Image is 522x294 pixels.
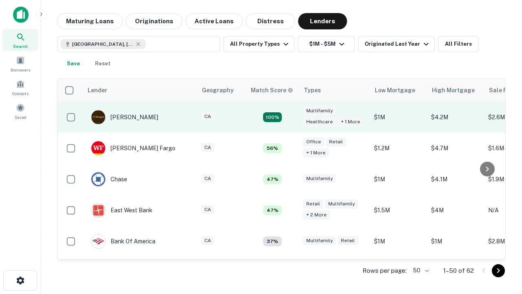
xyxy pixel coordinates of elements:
[202,85,234,95] div: Geography
[91,203,153,218] div: East West Bank
[427,257,484,288] td: $4.5M
[91,141,105,155] img: picture
[13,43,28,49] span: Search
[126,13,182,29] button: Originations
[427,164,484,195] td: $4.1M
[438,36,479,52] button: All Filters
[263,174,282,184] div: Matching Properties: 5, hasApolloMatch: undefined
[88,85,107,95] div: Lender
[370,226,427,257] td: $1M
[325,199,358,209] div: Multifamily
[432,85,475,95] div: High Mortgage
[365,39,431,49] div: Originated Last Year
[91,203,105,217] img: picture
[370,102,427,133] td: $1M
[370,195,427,226] td: $1.5M
[201,205,215,214] div: CA
[201,112,215,121] div: CA
[303,106,336,116] div: Multifamily
[251,86,292,95] h6: Match Score
[91,234,105,248] img: picture
[303,174,336,183] div: Multifamily
[91,234,155,249] div: Bank Of America
[304,85,321,95] div: Types
[201,174,215,183] div: CA
[370,164,427,195] td: $1M
[57,36,220,52] button: [GEOGRAPHIC_DATA], [GEOGRAPHIC_DATA], [GEOGRAPHIC_DATA]
[303,199,323,209] div: Retail
[492,264,505,277] button: Go to next page
[197,79,246,102] th: Geography
[2,29,38,51] a: Search
[303,117,336,127] div: Healthcare
[443,266,474,276] p: 1–50 of 62
[57,13,123,29] button: Maturing Loans
[263,205,282,215] div: Matching Properties: 5, hasApolloMatch: undefined
[201,236,215,245] div: CA
[427,226,484,257] td: $1M
[298,13,347,29] button: Lenders
[91,110,158,125] div: [PERSON_NAME]
[427,102,484,133] td: $4.2M
[2,76,38,98] a: Contacts
[11,67,30,73] span: Borrowers
[223,36,294,52] button: All Property Types
[370,133,427,164] td: $1.2M
[427,79,484,102] th: High Mortgage
[251,86,293,95] div: Capitalize uses an advanced AI algorithm to match your search with the best lender. The match sco...
[338,117,363,127] div: + 1 more
[326,137,346,147] div: Retail
[298,36,355,52] button: $1M - $5M
[363,266,407,276] p: Rows per page:
[90,56,116,72] button: Reset
[303,148,329,158] div: + 1 more
[91,172,105,186] img: picture
[338,236,358,245] div: Retail
[263,236,282,246] div: Matching Properties: 4, hasApolloMatch: undefined
[481,203,522,242] iframe: Chat Widget
[91,172,127,187] div: Chase
[299,79,370,102] th: Types
[358,36,435,52] button: Originated Last Year
[91,110,105,124] img: picture
[410,265,430,276] div: 50
[370,79,427,102] th: Low Mortgage
[13,7,29,23] img: capitalize-icon.png
[427,133,484,164] td: $4.7M
[91,141,175,156] div: [PERSON_NAME] Fargo
[186,13,243,29] button: Active Loans
[83,79,197,102] th: Lender
[263,143,282,153] div: Matching Properties: 6, hasApolloMatch: undefined
[15,114,27,120] span: Saved
[427,195,484,226] td: $4M
[72,40,133,48] span: [GEOGRAPHIC_DATA], [GEOGRAPHIC_DATA], [GEOGRAPHIC_DATA]
[375,85,415,95] div: Low Mortgage
[263,112,282,122] div: Matching Properties: 19, hasApolloMatch: undefined
[303,236,336,245] div: Multifamily
[12,90,29,97] span: Contacts
[303,137,324,147] div: Office
[60,56,86,72] button: Save your search to get updates of matches that match your search criteria.
[246,79,299,102] th: Capitalize uses an advanced AI algorithm to match your search with the best lender. The match sco...
[2,53,38,75] a: Borrowers
[303,210,330,220] div: + 2 more
[246,13,295,29] button: Distress
[370,257,427,288] td: $1.4M
[2,100,38,122] a: Saved
[201,143,215,152] div: CA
